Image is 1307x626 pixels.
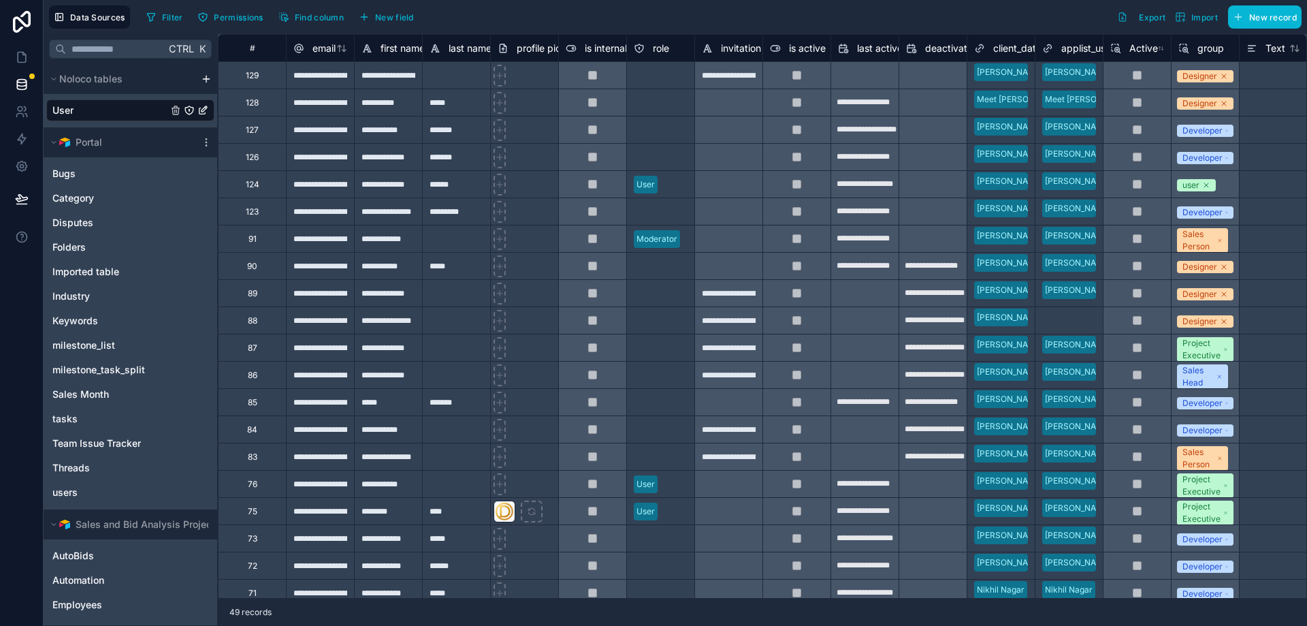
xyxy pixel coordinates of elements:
div: 123 [246,206,259,217]
div: 72 [248,561,257,572]
button: Export [1112,5,1170,29]
span: applist_users [1061,42,1119,55]
span: Imported table [52,265,119,279]
div: User [636,505,655,518]
span: last active at [857,42,914,55]
div: Bugs [46,163,214,185]
button: Airtable LogoPortal [46,133,195,152]
span: AutoBids [52,549,94,563]
div: 90 [247,261,257,272]
div: [PERSON_NAME] [977,148,1043,160]
div: 88 [248,315,257,326]
div: 91 [248,234,257,245]
div: Nikhil Nagar [977,584,1024,596]
a: Automation [52,574,181,587]
a: Keywords [52,314,181,328]
span: Filter [162,12,183,22]
div: 83 [248,452,257,463]
div: 86 [248,370,257,381]
span: User [52,104,74,117]
div: Moderator [636,233,677,245]
span: Folders [52,240,86,254]
div: Automation [46,569,214,591]
a: Employees [52,598,181,612]
span: email [312,42,336,55]
a: Sales Month [52,388,181,401]
a: Threads [52,461,181,475]
a: tasks [52,412,181,426]
div: [PERSON_NAME] Mali [977,475,1061,487]
div: [PERSON_NAME] [977,175,1043,187]
span: Text [1265,42,1285,55]
div: [PERSON_NAME] [1045,202,1111,215]
span: Sales Month [52,388,109,401]
div: tasks [46,408,214,430]
div: 84 [247,424,257,435]
a: users [52,486,181,499]
div: 75 [248,506,257,517]
a: Disputes [52,216,181,230]
div: [PERSON_NAME] [1045,502,1111,514]
a: User [52,104,167,117]
span: Noloco tables [59,72,123,86]
div: [PERSON_NAME] [977,257,1043,269]
div: [PERSON_NAME] [1045,420,1111,433]
span: is active [789,42,826,55]
a: Permissions [193,7,273,27]
span: Export [1139,12,1165,22]
div: [PERSON_NAME] [977,339,1043,351]
div: User [46,99,214,121]
div: # [229,43,276,53]
span: Data Sources [70,12,125,22]
div: [PERSON_NAME] [1045,175,1111,187]
div: [PERSON_NAME] [977,557,1043,569]
div: 76 [248,479,257,490]
div: [PERSON_NAME] [977,311,1043,324]
div: Category [46,187,214,209]
div: [PERSON_NAME] [977,230,1043,242]
div: users [46,482,214,503]
div: [PERSON_NAME] [1045,230,1111,242]
span: Find column [295,12,344,22]
a: Folders [52,240,181,254]
div: scrollable content [44,64,217,625]
div: Industry [46,285,214,307]
img: Airtable Logo [59,137,70,148]
div: 127 [246,125,259,136]
button: New record [1228,5,1302,29]
div: 124 [246,179,259,190]
div: Team Issue Tracker [46,433,214,454]
div: 73 [248,533,257,544]
button: Permissions [193,7,268,27]
a: milestone_task_split [52,363,181,377]
a: AutoBids [52,549,181,563]
div: [PERSON_NAME] [977,393,1043,405]
div: milestone_list [46,334,214,356]
span: Keywords [52,314,98,328]
div: [PERSON_NAME] [1045,339,1111,351]
div: User [636,178,655,191]
span: Threads [52,461,90,475]
div: 128 [246,97,259,108]
span: group [1197,42,1224,55]
div: 126 [246,152,259,163]
span: Active [1129,42,1158,55]
span: users [52,486,78,499]
span: K [197,44,207,54]
div: [PERSON_NAME] [1045,66,1111,78]
div: milestone_task_split [46,359,214,381]
div: Sales Month [46,384,214,405]
div: [PERSON_NAME] [1045,448,1111,460]
div: User [636,478,655,490]
a: New record [1223,5,1302,29]
div: [PERSON_NAME] [977,448,1043,460]
button: Airtable LogoSales and Bid Analysis Projects [46,515,214,534]
span: 49 records [229,607,272,618]
div: Disputes [46,212,214,234]
span: New field [375,12,414,22]
a: milestone_list [52,339,181,352]
button: Noloco tables [46,69,195,89]
a: Imported table [52,265,181,279]
span: New record [1249,12,1297,22]
span: role [653,42,669,55]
